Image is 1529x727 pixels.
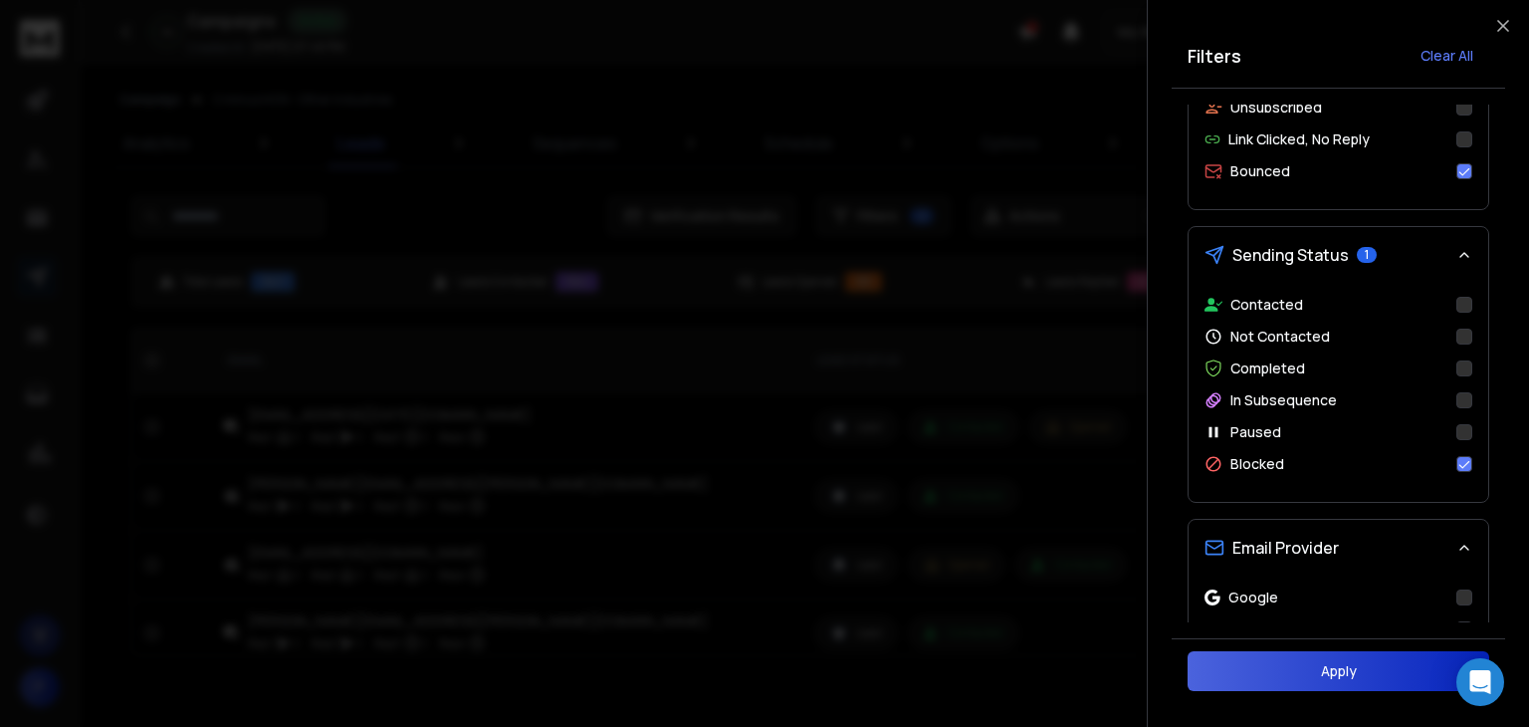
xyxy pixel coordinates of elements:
[1456,658,1504,706] div: Open Intercom Messenger
[1230,359,1305,378] p: Completed
[1232,536,1339,560] span: Email Provider
[1230,295,1303,315] p: Contacted
[1230,327,1330,347] p: Not Contacted
[1228,588,1278,607] p: Google
[1230,422,1281,442] p: Paused
[1230,98,1322,118] p: Unsubscribed
[1230,454,1284,474] p: Blocked
[1357,247,1377,263] span: 1
[1232,243,1349,267] span: Sending Status
[1188,651,1489,691] button: Apply
[1188,42,1241,70] h2: Filters
[1189,576,1488,699] div: Email Provider
[1228,619,1281,639] p: Outlook
[1230,161,1290,181] p: Bounced
[1228,129,1370,149] p: Link Clicked, No Reply
[1189,227,1488,283] button: Sending Status1
[1189,520,1488,576] button: Email Provider
[1189,283,1488,502] div: Sending Status1
[1405,36,1489,76] button: Clear All
[1230,390,1337,410] p: In Subsequence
